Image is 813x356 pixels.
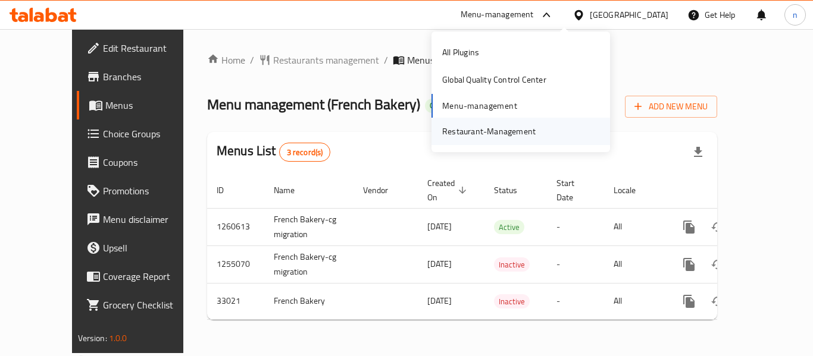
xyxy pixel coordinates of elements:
div: Menu-management [461,8,534,22]
a: Menu disclaimer [77,205,208,234]
span: [DATE] [427,256,452,272]
span: Inactive [494,295,530,308]
a: Restaurants management [259,53,379,67]
li: / [250,53,254,67]
button: Change Status [703,287,732,316]
span: Created On [427,176,470,204]
span: Coverage Report [103,269,198,283]
span: Open [425,100,452,111]
span: Start Date [556,176,590,204]
span: Add New Menu [634,99,708,114]
td: French Bakery-cg migration [264,245,354,283]
a: Promotions [77,177,208,205]
span: Branches [103,70,198,84]
td: 33021 [207,283,264,319]
a: Home [207,53,245,67]
span: Restaurants management [273,53,379,67]
button: more [675,213,703,241]
td: - [547,283,604,319]
div: Global Quality Control Center [442,73,546,86]
a: Branches [77,62,208,91]
td: French Bakery-cg migration [264,208,354,245]
span: Name [274,183,310,197]
span: Menus [105,98,198,112]
span: Edit Restaurant [103,41,198,55]
div: Inactive [494,294,530,308]
td: 1260613 [207,208,264,245]
td: 1255070 [207,245,264,283]
span: Inactive [494,258,530,272]
span: [DATE] [427,219,452,234]
button: Change Status [703,213,732,241]
div: [GEOGRAPHIC_DATA] [590,8,668,21]
div: Active [494,220,524,234]
td: - [547,245,604,283]
span: Menus [407,53,434,67]
div: Open [425,99,452,113]
span: Menu management ( French Bakery ) [207,91,420,118]
a: Grocery Checklist [77,291,208,319]
span: n [793,8,798,21]
span: Menu disclaimer [103,212,198,226]
a: Coupons [77,148,208,177]
button: Change Status [703,250,732,279]
span: Promotions [103,184,198,198]
span: Grocery Checklist [103,298,198,312]
button: Add New Menu [625,96,717,118]
span: Coupons [103,155,198,169]
div: Export file [684,138,712,166]
div: Restaurant-Management [442,125,536,138]
span: [DATE] [427,293,452,308]
table: enhanced table [207,172,799,320]
td: - [547,208,604,245]
span: Active [494,220,524,234]
span: ID [217,183,239,197]
h2: Menus List [217,142,330,162]
button: more [675,250,703,279]
a: Choice Groups [77,119,208,148]
a: Edit Restaurant [77,34,208,62]
span: Upsell [103,241,198,255]
span: Locale [614,183,651,197]
td: All [604,208,665,245]
div: All Plugins [442,46,479,59]
td: French Bakery [264,283,354,319]
span: Vendor [363,183,404,197]
span: Choice Groups [103,127,198,141]
td: All [604,283,665,319]
div: Total records count [279,143,331,162]
li: / [384,53,388,67]
th: Actions [665,172,799,209]
span: 3 record(s) [280,147,330,158]
a: Upsell [77,234,208,262]
span: 1.0.0 [109,330,127,346]
td: All [604,245,665,283]
span: Version: [78,330,107,346]
span: Status [494,183,533,197]
a: Menus [77,91,208,119]
a: Coverage Report [77,262,208,291]
button: more [675,287,703,316]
